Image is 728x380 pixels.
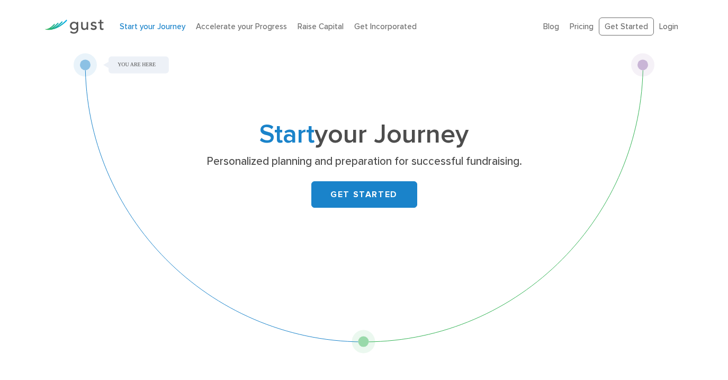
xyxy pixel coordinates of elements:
a: Raise Capital [298,22,344,31]
p: Personalized planning and preparation for successful fundraising. [159,154,569,169]
a: GET STARTED [311,181,417,208]
a: Start your Journey [120,22,185,31]
a: Login [659,22,678,31]
img: Gust Logo [44,20,104,34]
a: Get Started [599,17,654,36]
a: Pricing [570,22,594,31]
span: Start [259,119,314,150]
a: Blog [543,22,559,31]
a: Get Incorporated [354,22,417,31]
h1: your Journey [155,122,573,147]
a: Accelerate your Progress [196,22,287,31]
